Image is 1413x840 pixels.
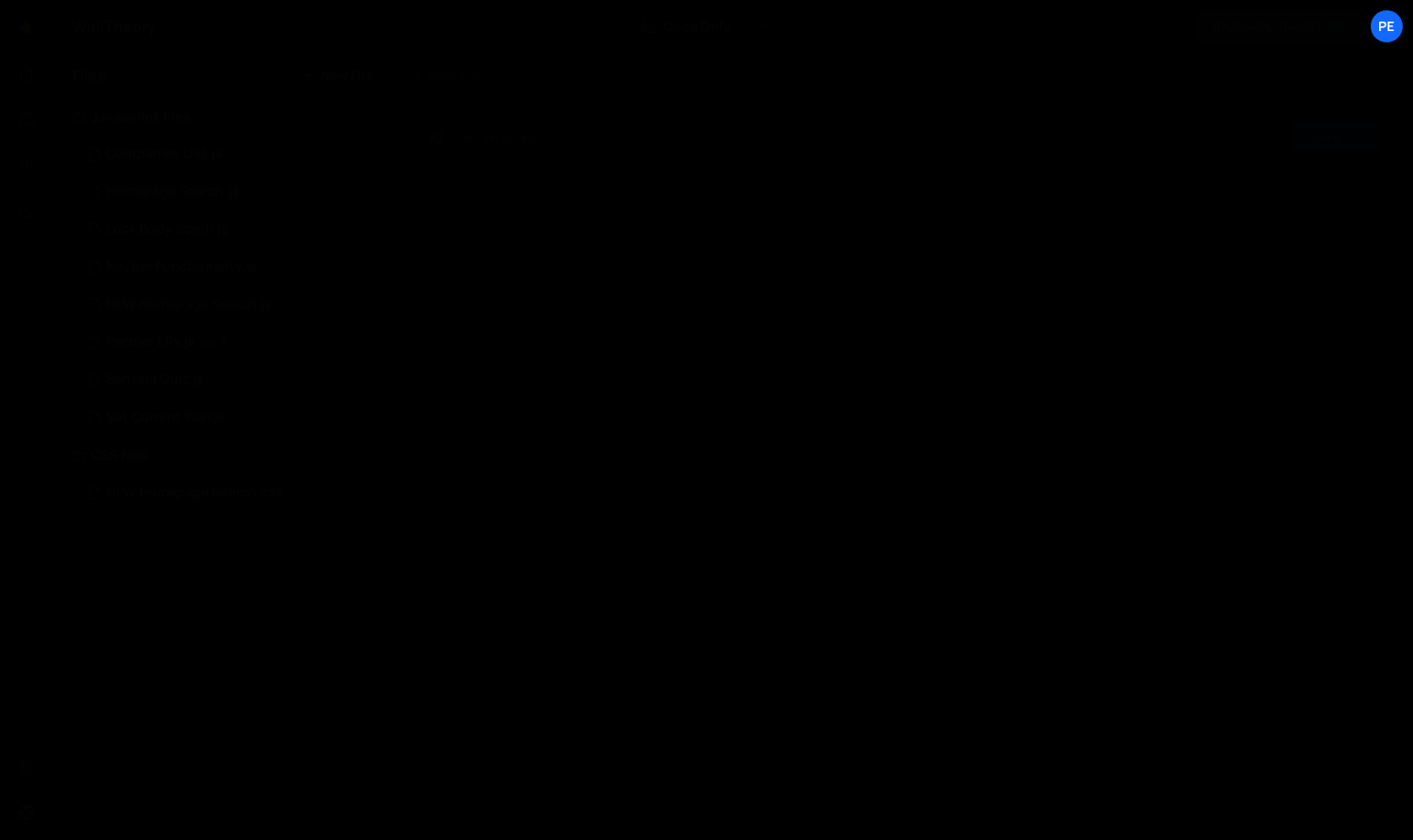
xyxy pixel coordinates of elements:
[106,409,226,426] div: Set Current Year.js
[106,296,273,313] div: NEW Homepage Search.js
[50,98,395,135] div: Javascript files
[72,286,395,324] div: 15879/44968.js
[628,9,786,43] button: Code Only
[106,259,258,276] div: Navbar Functionality.js
[72,324,395,361] div: 15879/44963.js
[106,372,204,388] div: Sentara Quiz.js
[106,484,284,501] div: NEW Homepage Search.css
[106,146,223,163] div: Companies List.js
[221,335,227,350] span: 1
[1195,9,1364,43] a: [DOMAIN_NAME]
[106,334,196,351] div: Partner LPs.js
[106,221,228,238] div: Lock Body Scroll.js
[72,399,395,436] div: 15879/44768.js
[72,173,395,211] div: 15879/44964.js
[72,135,395,173] div: 15879/44993.js
[72,65,106,86] h2: Files
[72,474,395,512] div: 15879/44969.css
[1370,9,1404,43] a: Pe
[302,68,372,83] button: New File
[72,361,395,399] div: 15879/45981.js
[4,4,50,49] a: 🤙
[50,436,395,474] div: CSS files
[106,183,240,200] div: Homepage Search.js
[410,66,489,85] div: New File
[72,211,395,248] div: 15879/42362.js
[72,248,395,286] div: 15879/45902.js
[461,130,534,146] div: Not yet saved
[1290,120,1381,154] button: Save
[72,15,157,38] div: WellTheory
